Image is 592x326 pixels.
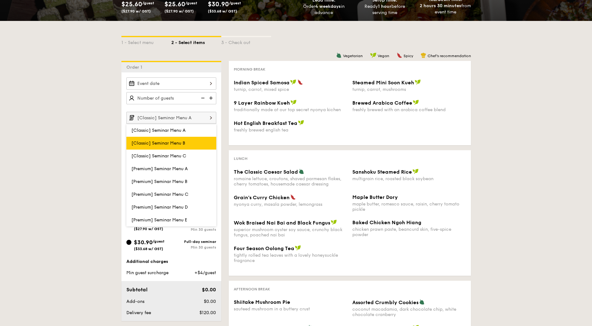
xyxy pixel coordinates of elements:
span: Lunch [234,156,247,161]
span: Vegan [378,54,389,58]
div: multigrain rice, roasted black soybean [352,176,466,181]
span: ($27.90 w/ GST) [121,9,151,13]
div: romaine lettuce, croutons, shaved parmesan flakes, cherry tomatoes, housemade caesar dressing [234,176,347,187]
div: Min 30 guests [171,227,216,232]
span: ($27.90 w/ GST) [164,9,194,13]
div: from event time [418,3,473,15]
img: icon-vegetarian.fe4039eb.svg [419,299,425,305]
img: icon-chevron-right.3c0dfbd6.svg [206,112,216,124]
span: ($33.68 w/ GST) [208,9,237,13]
span: [Premium] Seminar Menu A [131,166,188,171]
span: 9 Layer Rainbow Kueh [234,100,290,106]
img: icon-chef-hat.a58ddaea.svg [421,52,426,58]
span: Afternoon break [234,287,270,291]
div: 2 - Select items [171,37,221,46]
span: The Classic Caesar Salad [234,169,298,175]
span: $120.00 [199,310,216,315]
span: Vegetarian [343,54,363,58]
div: traditionally made at our top secret nyonya kichen [234,107,347,112]
div: coconut macadamia, dark chocolate chip, white chocolate cranberry [352,307,466,317]
span: $25.60 [121,1,142,8]
span: Hot English Breakfast Tea [234,120,297,126]
span: Add-ons [126,299,144,304]
img: icon-spicy.37a8142b.svg [297,79,303,85]
span: Indian Spiced Samosa [234,80,290,86]
span: +$4/guest [194,270,216,275]
span: Steamed Mini Soon Kueh [352,80,414,86]
span: Order 1 [126,65,145,70]
img: icon-vegetarian.fe4039eb.svg [299,169,304,174]
span: [Premium] Seminar Menu C [131,192,188,197]
div: maple butter, romesco sauce, raisin, cherry tomato pickle [352,201,466,212]
div: Full-day seminar [171,240,216,244]
input: Event date [126,77,216,90]
span: [Classic] Seminar Menu A [131,128,186,133]
img: icon-vegan.f8ff3823.svg [415,79,421,85]
span: $0.00 [204,299,216,304]
strong: 1 hour [378,4,391,9]
img: icon-reduce.1d2dbef1.svg [198,92,207,104]
div: Order in advance [296,3,352,16]
span: Four Season Oolong Tea [234,245,294,251]
div: turnip, carrot, mixed spice [234,87,347,92]
span: ($27.90 w/ GST) [134,227,163,231]
span: Wok Braised Nai Bai and Black Fungus [234,220,330,226]
img: icon-vegan.f8ff3823.svg [295,245,301,251]
span: Grain's Curry Chicken [234,195,290,200]
img: icon-vegan.f8ff3823.svg [290,79,296,85]
span: ($33.68 w/ GST) [134,247,163,251]
div: freshly brewed english tea [234,127,347,133]
span: Assorted Crumbly Cookies [352,299,418,305]
span: Chef's recommendation [428,54,471,58]
div: freshly brewed with an arabica coffee blend [352,107,466,112]
span: /guest [153,239,164,244]
input: $30.90/guest($33.68 w/ GST)Full-day seminarMin 30 guests [126,240,131,245]
img: icon-vegan.f8ff3823.svg [413,100,419,105]
img: icon-vegan.f8ff3823.svg [298,120,304,126]
span: [Classic] Seminar Menu C [131,153,186,159]
span: $25.60 [164,1,185,8]
img: icon-vegan.f8ff3823.svg [370,52,376,58]
span: [Classic] Seminar Menu B [131,141,185,146]
span: $30.90 [134,239,153,246]
strong: 2 hours 30 minutes [420,3,461,8]
div: turnip, carrot, mushrooms [352,87,466,92]
span: Baked Chicken Ngoh Hiang [352,220,421,225]
div: Ready before serving time [357,3,413,16]
span: /guest [142,1,154,5]
div: 3 - Check out [221,37,271,46]
span: Min guest surcharge [126,270,169,275]
span: $30.90 [208,1,229,8]
span: Morning break [234,67,265,72]
span: Brewed Arabica Coffee [352,100,412,106]
div: chicken prawn paste, beancurd skin, five-spice powder [352,227,466,237]
img: icon-vegan.f8ff3823.svg [291,100,297,105]
span: /guest [185,1,197,5]
span: Sanshoku Steamed Rice [352,169,412,175]
strong: 4 weekdays [315,4,341,9]
div: sauteed mushroom in a buttery crust [234,306,347,312]
img: icon-vegan.f8ff3823.svg [331,220,337,225]
span: Delivery fee [126,310,151,315]
img: icon-vegan.f8ff3823.svg [413,169,419,174]
div: 1 - Select menu [121,37,171,46]
span: Shiitake Mushroom Pie [234,299,290,305]
span: Maple Butter Dory [352,194,398,200]
span: Subtotal [126,287,148,293]
span: $0.00 [202,287,216,293]
span: Spicy [404,54,413,58]
img: icon-spicy.37a8142b.svg [290,194,296,200]
span: [Premium] Seminar Menu B [131,179,187,184]
img: icon-add.58712e84.svg [207,92,216,104]
span: /guest [229,1,241,5]
div: tightly rolled tea leaves with a lovely honeysuckle fragrance [234,253,347,263]
div: Min 30 guests [171,245,216,249]
span: [Premium] Seminar Menu E [131,217,187,223]
div: superior mushroom oyster soy sauce, crunchy black fungus, poached nai bai [234,227,347,238]
div: Additional charges [126,259,216,265]
div: nyonya curry, masala powder, lemongrass [234,202,347,207]
img: icon-spicy.37a8142b.svg [397,52,402,58]
span: [Premium] Seminar Menu D [131,205,188,210]
img: icon-vegetarian.fe4039eb.svg [336,52,342,58]
input: Number of guests [126,92,216,104]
